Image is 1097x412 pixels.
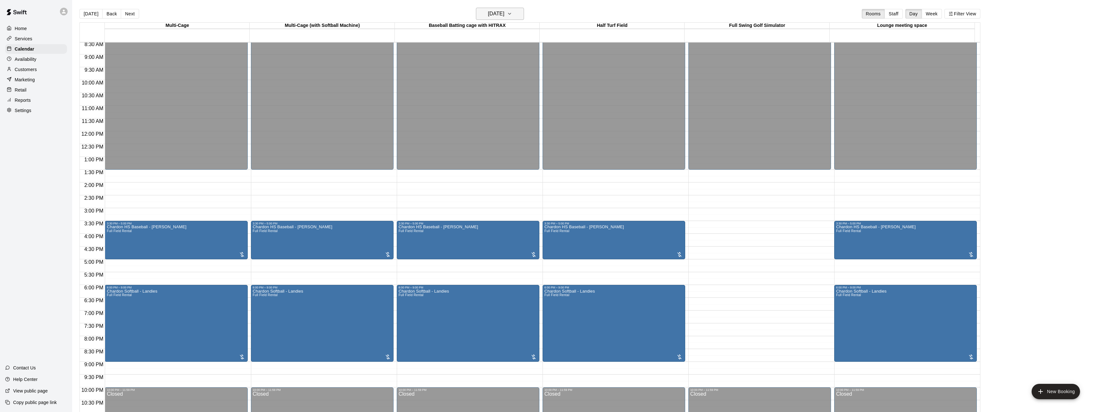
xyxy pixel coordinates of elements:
span: 1:30 PM [83,170,105,175]
span: 11:00 AM [80,106,105,111]
span: 2:00 PM [83,182,105,188]
button: Day [905,9,922,19]
p: Services [15,36,32,42]
p: Customers [15,66,37,73]
span: Full Field Rental [544,229,569,233]
div: 6:00 PM – 9:00 PM [836,286,975,289]
button: Back [102,9,121,19]
div: 3:30 PM – 5:00 PM [544,222,683,225]
div: 3:30 PM – 5:00 PM: Chardon HS Baseball - Francis [543,221,685,259]
p: Home [15,25,27,32]
div: 3:30 PM – 5:00 PM [253,222,392,225]
p: Retail [15,87,27,93]
span: Full Field Rental [544,293,569,297]
div: 6:00 PM – 9:00 PM: Chardon Softball - Landies [251,285,394,362]
span: 12:30 PM [80,144,105,149]
span: 12:00 PM [80,131,105,137]
span: 8:30 AM [83,42,105,47]
a: Customers [5,65,67,74]
span: 10:30 AM [80,93,105,98]
div: 3:30 PM – 5:00 PM [107,222,245,225]
span: 10:00 PM [80,387,105,393]
a: Marketing [5,75,67,85]
div: 3:30 PM – 5:00 PM: Chardon HS Baseball - Francis [251,221,394,259]
div: 6:00 PM – 9:00 PM: Chardon Softball - Landies [397,285,539,362]
a: Services [5,34,67,44]
span: Full Field Rental [836,229,861,233]
button: [DATE] [476,8,524,20]
p: Help Center [13,376,37,383]
div: Multi-Cage [105,23,250,29]
div: Lounge meeting space [830,23,975,29]
button: Rooms [862,9,885,19]
span: Full Field Rental [253,293,278,297]
div: Baseball Batting cage with HITRAX [395,23,540,29]
p: Calendar [15,46,34,52]
button: Filter View [944,9,980,19]
button: [DATE] [79,9,103,19]
div: 10:00 PM – 11:59 PM [836,388,975,392]
a: Settings [5,106,67,115]
a: Retail [5,85,67,95]
div: 3:30 PM – 5:00 PM [836,222,975,225]
span: 5:30 PM [83,272,105,278]
p: Settings [15,107,31,114]
span: Full Field Rental [107,293,132,297]
span: Full Field Rental [107,229,132,233]
div: 6:00 PM – 9:00 PM [399,286,537,289]
div: 10:00 PM – 11:59 PM [107,388,245,392]
div: 6:00 PM – 9:00 PM: Chardon Softball - Landies [105,285,247,362]
span: 8:30 PM [83,349,105,354]
h6: [DATE] [488,9,504,18]
a: Calendar [5,44,67,54]
div: 6:00 PM – 9:00 PM [544,286,683,289]
div: 6:00 PM – 9:00 PM [107,286,245,289]
span: Full Field Rental [399,293,424,297]
div: 6:00 PM – 9:00 PM: Chardon Softball - Landies [834,285,977,362]
span: 11:30 AM [80,118,105,124]
div: 10:00 PM – 11:59 PM [544,388,683,392]
span: Full Field Rental [253,229,278,233]
button: Week [922,9,942,19]
span: 3:00 PM [83,208,105,214]
span: 9:00 PM [83,362,105,367]
a: Reports [5,95,67,105]
p: Contact Us [13,365,36,371]
div: Half Turf Field [540,23,685,29]
span: 2:30 PM [83,195,105,201]
div: 10:00 PM – 11:59 PM [690,388,829,392]
button: Staff [885,9,903,19]
span: 9:30 PM [83,375,105,380]
span: 9:30 AM [83,67,105,73]
button: Next [121,9,139,19]
div: 3:30 PM – 5:00 PM: Chardon HS Baseball - Francis [105,221,247,259]
span: 4:30 PM [83,246,105,252]
div: 10:00 PM – 11:59 PM [253,388,392,392]
span: 9:00 AM [83,54,105,60]
div: Multi-Cage (with Softball Machine) [250,23,395,29]
div: 6:00 PM – 9:00 PM: Chardon Softball - Landies [543,285,685,362]
span: 7:00 PM [83,311,105,316]
div: 3:30 PM – 5:00 PM [399,222,537,225]
a: Availability [5,54,67,64]
span: 7:30 PM [83,323,105,329]
span: 10:00 AM [80,80,105,85]
span: 10:30 PM [80,400,105,406]
p: Copy public page link [13,399,57,406]
span: 8:00 PM [83,336,105,342]
span: Full Field Rental [836,293,861,297]
span: 5:00 PM [83,259,105,265]
p: Reports [15,97,31,103]
div: 3:30 PM – 5:00 PM: Chardon HS Baseball - Francis [397,221,539,259]
div: 6:00 PM – 9:00 PM [253,286,392,289]
div: 3:30 PM – 5:00 PM: Chardon HS Baseball - Francis [834,221,977,259]
span: 3:30 PM [83,221,105,226]
span: 6:30 PM [83,298,105,303]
